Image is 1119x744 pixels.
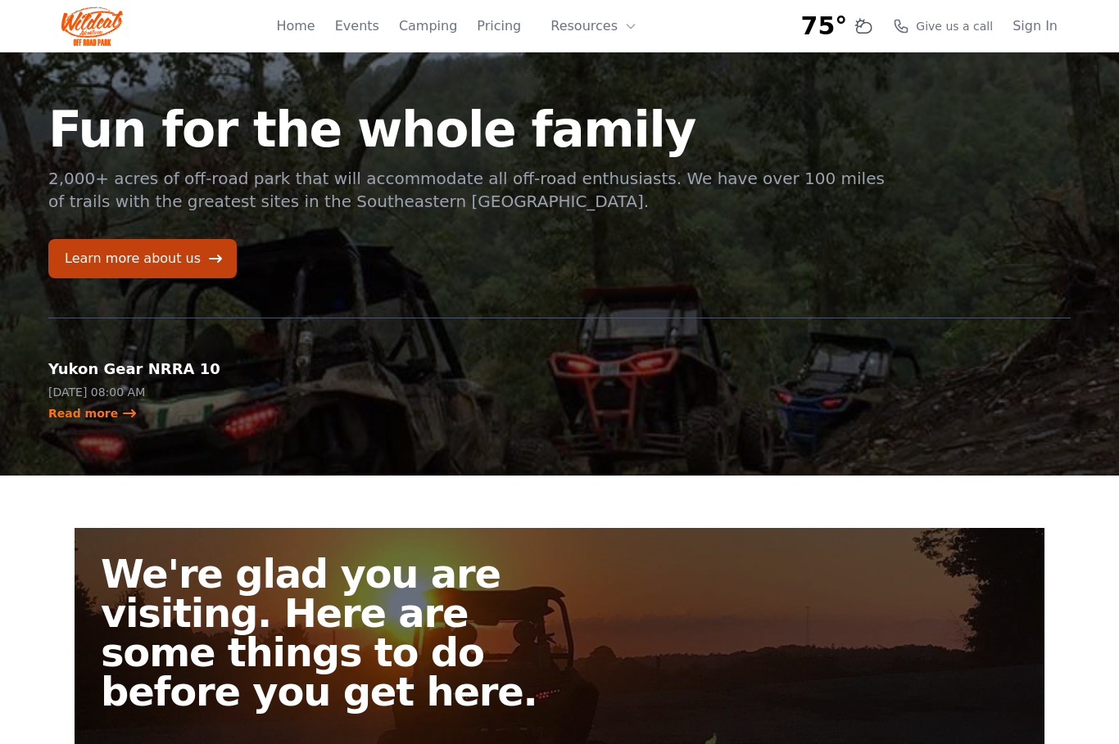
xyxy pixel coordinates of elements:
h2: Yukon Gear NRRA 10 [48,358,284,381]
a: Give us a call [893,18,993,34]
span: Give us a call [916,18,993,34]
button: Resources [541,10,647,43]
a: Home [276,16,315,36]
p: [DATE] 08:00 AM [48,384,284,400]
a: Pricing [477,16,521,36]
a: Learn more about us [48,239,237,278]
span: 75° [801,11,848,41]
img: Wildcat Logo [61,7,123,46]
h2: We're glad you are visiting. Here are some things to do before you get here. [101,554,573,711]
h1: Fun for the whole family [48,105,887,154]
a: Camping [399,16,457,36]
a: Sign In [1013,16,1058,36]
a: Read more [48,405,138,422]
a: Events [335,16,379,36]
p: 2,000+ acres of off-road park that will accommodate all off-road enthusiasts. We have over 100 mi... [48,167,887,213]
